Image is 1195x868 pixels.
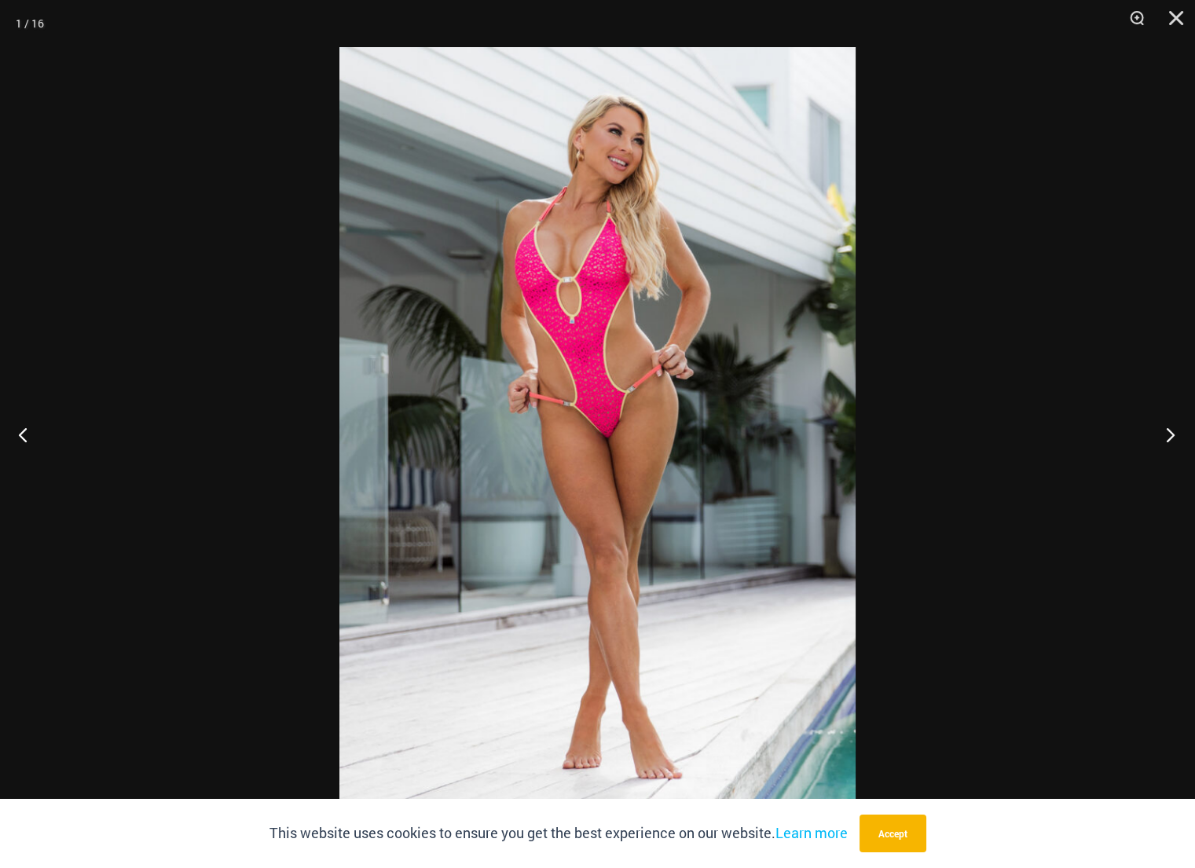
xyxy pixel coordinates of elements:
button: Next [1136,395,1195,474]
p: This website uses cookies to ensure you get the best experience on our website. [269,822,848,845]
img: Bubble Mesh Highlight Pink 819 One Piece 01 [339,47,856,821]
div: 1 / 16 [16,12,44,35]
a: Learn more [775,823,848,842]
button: Accept [860,815,926,852]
